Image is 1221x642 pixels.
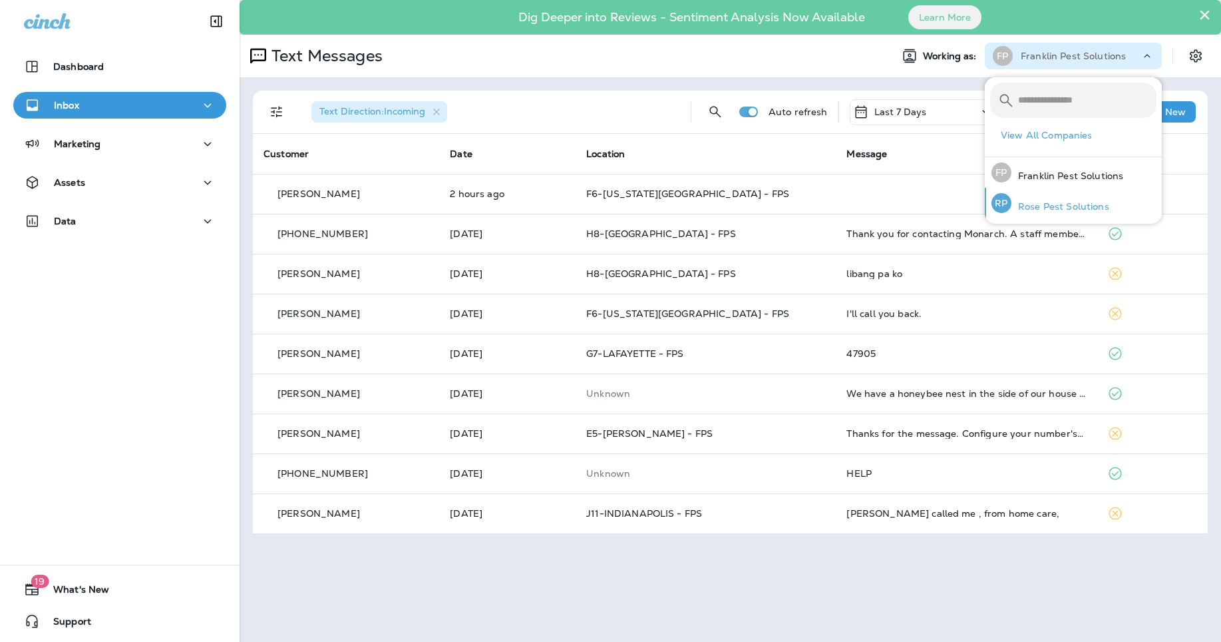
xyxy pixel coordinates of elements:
p: Sep 18, 2025 05:11 PM [450,388,565,399]
p: [PERSON_NAME] [277,388,360,399]
span: Message [846,148,887,160]
p: Last 7 Days [874,107,927,117]
div: FP [993,46,1013,66]
p: Sep 23, 2025 10:37 AM [450,228,565,239]
p: This customer does not have a last location and the phone number they messaged is not assigned to... [586,468,825,479]
p: Sep 17, 2025 11:07 AM [450,468,565,479]
p: Text Messages [266,46,383,66]
button: Assets [13,169,226,196]
button: 19What's New [13,576,226,603]
span: F6-[US_STATE][GEOGRAPHIC_DATA] - FPS [586,188,789,200]
span: 19 [31,575,49,588]
div: Thanks for the message. Configure your number's SMS URL to change this message.Reply HELP for hel... [846,428,1085,439]
button: RPRose Pest Solutions [985,188,1162,218]
div: We have a honeybee nest in the side of our house we need removed. [846,388,1085,399]
button: Data [13,208,226,234]
span: Location [586,148,625,160]
span: E5-[PERSON_NAME] - FPS [586,428,713,440]
div: RP [991,193,1011,213]
p: [PHONE_NUMBER] [277,228,368,239]
div: Thank you for contacting Monarch. A staff member will respond to you shortly. Reply STOP to opt o... [846,228,1085,239]
p: Marketing [54,139,100,149]
p: Sep 19, 2025 09:45 AM [450,348,565,359]
span: Customer [263,148,309,160]
p: [PHONE_NUMBER] [277,468,368,479]
p: [PERSON_NAME] [277,428,360,439]
p: [PERSON_NAME] [277,188,360,199]
span: Support [40,616,91,632]
div: I'll call you back. [846,308,1085,319]
button: Dashboard [13,53,226,80]
p: Sep 17, 2025 10:38 AM [450,508,565,519]
p: Data [54,216,77,226]
button: Settings [1184,44,1208,68]
button: Search Messages [702,99,729,125]
p: [PERSON_NAME] [277,508,360,519]
div: FP [991,162,1011,182]
p: Sep 19, 2025 04:51 PM [450,308,565,319]
div: 47905 [846,348,1085,359]
p: Assets [54,177,85,188]
span: G7-LAFAYETTE - FPS [586,348,684,360]
p: Sep 24, 2025 09:22 AM [450,188,565,199]
span: H8-[GEOGRAPHIC_DATA] - FPS [586,228,736,240]
p: Rose Pest Solutions [1011,201,1109,212]
button: Filters [263,99,290,125]
span: H8-[GEOGRAPHIC_DATA] - FPS [586,268,736,280]
button: Collapse Sidebar [198,8,235,35]
span: Working as: [923,51,979,62]
p: New [1165,107,1186,117]
span: J11-INDIANAPOLIS - FPS [586,507,702,519]
button: Inbox [13,92,226,119]
div: Tracy called me , from home care, [846,508,1085,519]
p: [PERSON_NAME] [277,308,360,319]
p: Sep 19, 2025 06:36 PM [450,268,565,279]
span: Text Direction : Incoming [319,105,425,117]
p: Franklin Pest Solutions [1021,51,1126,61]
p: Inbox [54,100,79,111]
p: This customer does not have a last location and the phone number they messaged is not assigned to... [586,388,825,399]
div: Text Direction:Incoming [311,101,447,123]
p: Franklin Pest Solutions [1011,170,1123,181]
button: Close [1198,4,1211,25]
button: FPFranklin Pest Solutions [985,157,1162,188]
span: Date [450,148,472,160]
p: [PERSON_NAME] [277,348,360,359]
button: Learn More [908,5,981,29]
span: What's New [40,584,109,600]
span: F6-[US_STATE][GEOGRAPHIC_DATA] - FPS [586,308,789,320]
button: Marketing [13,131,226,157]
div: libang pa ko [846,268,1085,279]
div: HELP [846,468,1085,479]
p: Auto refresh [769,107,828,117]
p: [PERSON_NAME] [277,268,360,279]
button: Support [13,608,226,635]
p: Sep 18, 2025 01:49 PM [450,428,565,439]
p: Dig Deeper into Reviews - Sentiment Analysis Now Available [480,15,904,19]
button: View All Companies [995,125,1162,146]
p: Dashboard [53,61,104,72]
